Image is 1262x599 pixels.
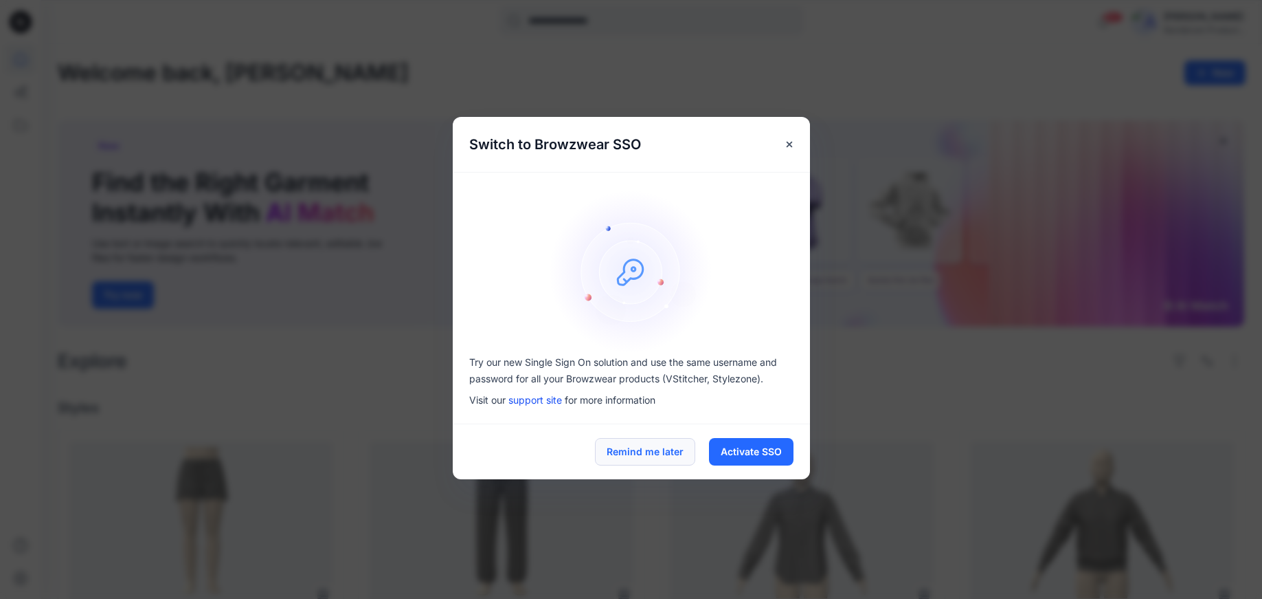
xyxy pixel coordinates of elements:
[549,189,714,354] img: onboarding-sz2.1ef2cb9c.svg
[469,393,793,407] p: Visit our for more information
[508,394,562,406] a: support site
[469,354,793,387] p: Try our new Single Sign On solution and use the same username and password for all your Browzwear...
[595,438,695,466] button: Remind me later
[777,132,802,157] button: Close
[453,117,657,172] h5: Switch to Browzwear SSO
[709,438,793,466] button: Activate SSO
